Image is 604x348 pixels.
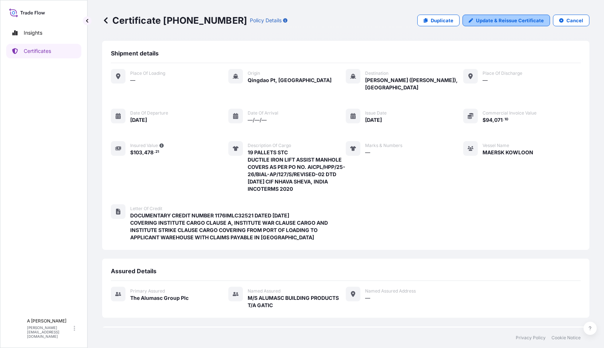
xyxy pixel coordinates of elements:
[24,47,51,55] p: Certificates
[566,17,583,24] p: Cancel
[130,116,147,124] span: [DATE]
[248,70,260,76] span: Origin
[248,288,280,294] span: Named Assured
[365,116,382,124] span: [DATE]
[476,17,544,24] p: Update & Reissue Certificate
[133,150,142,155] span: 103
[144,150,154,155] span: 478
[130,77,135,84] span: —
[365,77,463,91] span: [PERSON_NAME] ([PERSON_NAME]), [GEOGRAPHIC_DATA]
[483,77,488,84] span: —
[130,143,158,148] span: Insured Value
[6,26,81,40] a: Insights
[431,17,453,24] p: Duplicate
[130,110,168,116] span: Date of departure
[130,206,162,212] span: Letter of Credit
[6,44,81,58] a: Certificates
[130,288,165,294] span: Primary assured
[250,17,282,24] p: Policy Details
[503,118,504,121] span: .
[130,212,346,241] span: DOCUMENTARY CREDIT NUMBER 1176IMLC32521 DATED [DATE] COVERING INSTITUTE CARGO CLAUSE A, INSTITUTE...
[417,15,460,26] a: Duplicate
[553,15,589,26] button: Cancel
[486,117,492,123] span: 94
[27,318,72,324] p: A [PERSON_NAME]
[483,110,537,116] span: Commercial Invoice Value
[130,294,189,302] span: The Alumasc Group Plc
[483,70,522,76] span: Place of discharge
[130,150,133,155] span: $
[15,325,19,332] span: A
[516,335,546,341] a: Privacy Policy
[154,151,155,153] span: .
[248,149,346,193] span: 19 PALLETS STC DUCTILE IRON LIFT ASSIST MANHOLE COVERS AS PER PO NO. AICPL/HPP/25-26/BIAL-AP/127/...
[365,288,416,294] span: Named Assured Address
[365,70,388,76] span: Destination
[365,110,387,116] span: Issue Date
[248,77,332,84] span: Qingdao Pt, [GEOGRAPHIC_DATA]
[102,15,247,26] p: Certificate [PHONE_NUMBER]
[130,70,165,76] span: Place of Loading
[111,50,159,57] span: Shipment details
[483,117,486,123] span: $
[111,267,156,275] span: Assured Details
[551,335,581,341] a: Cookie Notice
[248,143,291,148] span: Description of cargo
[248,110,278,116] span: Date of arrival
[483,149,533,156] span: MAERSK KOWLOON
[248,116,267,124] span: —/—/—
[142,150,144,155] span: ,
[365,294,370,302] span: —
[155,151,159,153] span: 21
[504,118,508,121] span: 10
[494,117,503,123] span: 071
[483,143,509,148] span: Vessel Name
[24,29,42,36] p: Insights
[492,117,494,123] span: ,
[365,143,402,148] span: Marks & Numbers
[462,15,550,26] a: Update & Reissue Certificate
[248,294,346,309] span: M/S ALUMASC BUILDING PRODUCTS T/A GATIC
[27,325,72,339] p: [PERSON_NAME][EMAIL_ADDRESS][DOMAIN_NAME]
[365,149,370,156] span: —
